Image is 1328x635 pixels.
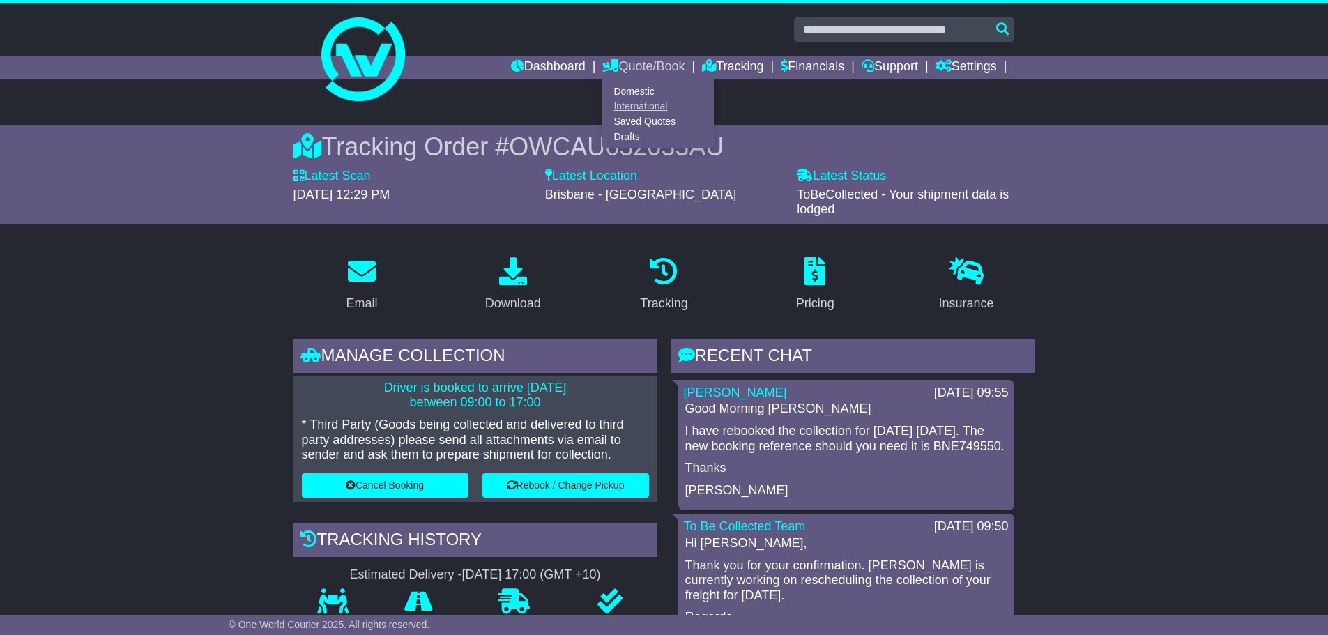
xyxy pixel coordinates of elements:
div: Tracking [640,294,687,313]
span: OWCAU632033AU [509,132,724,161]
p: I have rebooked the collection for [DATE] [DATE]. The new booking reference should you need it is... [685,424,1007,454]
a: Support [862,56,918,79]
div: Quote/Book [602,79,714,148]
button: Rebook / Change Pickup [482,473,649,498]
a: Quote/Book [602,56,685,79]
div: Manage collection [293,339,657,376]
div: Estimated Delivery - [293,567,657,583]
a: Dashboard [511,56,586,79]
a: Drafts [603,129,713,144]
p: Hi [PERSON_NAME], [685,536,1007,551]
a: Download [476,252,550,318]
a: Tracking [702,56,763,79]
div: [DATE] 09:55 [934,385,1009,401]
span: Brisbane - [GEOGRAPHIC_DATA] [545,188,736,201]
a: Financials [781,56,844,79]
span: [DATE] 12:29 PM [293,188,390,201]
a: Domestic [603,84,713,99]
a: [PERSON_NAME] [684,385,787,399]
div: Download [485,294,541,313]
label: Latest Location [545,169,637,184]
a: Settings [936,56,997,79]
label: Latest Scan [293,169,371,184]
div: Tracking history [293,523,657,560]
a: Tracking [631,252,696,318]
label: Latest Status [797,169,886,184]
span: © One World Courier 2025. All rights reserved. [229,619,430,630]
div: Tracking Order # [293,132,1035,162]
div: Pricing [796,294,834,313]
p: * Third Party (Goods being collected and delivered to third party addresses) please send all atta... [302,418,649,463]
a: Insurance [930,252,1003,318]
p: Thanks [685,461,1007,476]
div: [DATE] 17:00 (GMT +10) [462,567,601,583]
p: [PERSON_NAME] [685,483,1007,498]
p: Driver is booked to arrive [DATE] between 09:00 to 17:00 [302,381,649,411]
span: ToBeCollected - Your shipment data is lodged [797,188,1009,217]
div: Insurance [939,294,994,313]
a: To Be Collected Team [684,519,806,533]
div: RECENT CHAT [671,339,1035,376]
div: [DATE] 09:50 [934,519,1009,535]
a: Email [337,252,386,318]
p: Good Morning [PERSON_NAME] [685,401,1007,417]
a: Pricing [787,252,844,318]
div: Email [346,294,377,313]
a: International [603,99,713,114]
p: Thank you for your confirmation. [PERSON_NAME] is currently working on rescheduling the collectio... [685,558,1007,604]
button: Cancel Booking [302,473,468,498]
a: Saved Quotes [603,114,713,130]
